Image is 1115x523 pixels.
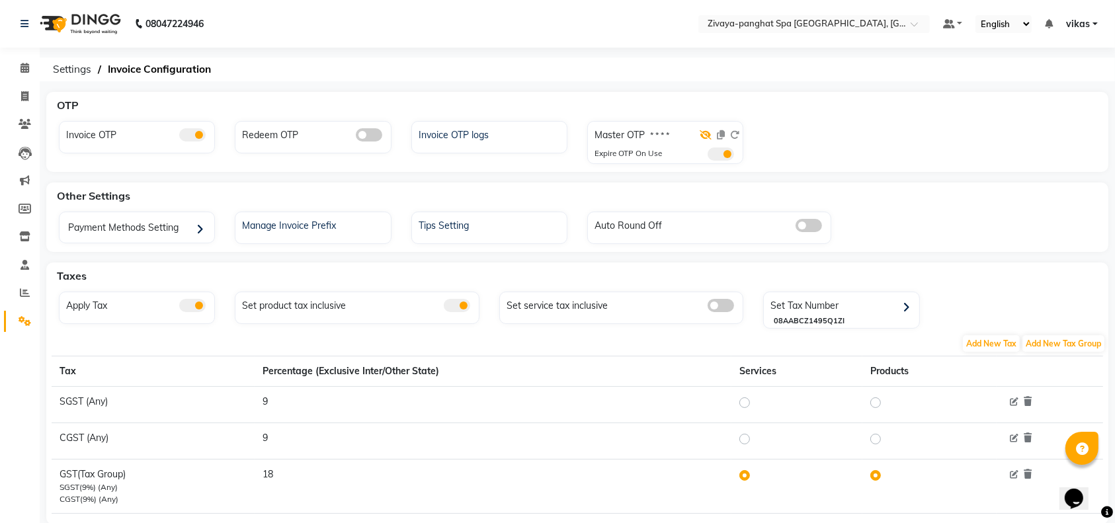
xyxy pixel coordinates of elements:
[503,296,743,313] div: Set service tax inclusive
[101,58,218,81] span: Invoice Configuration
[1022,335,1104,352] span: Add New Tax Group
[52,422,255,459] td: CGST (Any)
[34,5,124,42] img: logo
[255,356,731,386] th: Percentage (Exclusive Inter/Other State)
[255,422,731,459] td: 9
[235,216,390,233] a: Manage Invoice Prefix
[60,481,247,493] div: SGST(9%) (Any)
[52,459,255,513] td: GST
[60,493,247,505] div: CGST(9%) (Any)
[862,356,997,386] th: Products
[774,315,919,327] div: 08AABCZ1495Q1ZI
[239,216,390,233] div: Manage Invoice Prefix
[46,58,98,81] span: Settings
[63,296,214,313] div: Apply Tax
[962,337,1021,349] a: Add New Tax
[595,147,662,161] div: Expire OTP On Use
[1059,470,1102,510] iframe: chat widget
[255,459,731,513] td: 18
[63,125,214,142] div: Invoice OTP
[239,296,479,313] div: Set product tax inclusive
[415,125,567,142] div: Invoice OTP logs
[52,386,255,422] td: SGST (Any)
[591,216,831,233] div: Auto Round Off
[731,356,862,386] th: Services
[412,216,567,233] a: Tips Setting
[767,296,919,315] div: Set Tax Number
[963,335,1020,352] span: Add New Tax
[1066,17,1090,31] span: vikas
[1021,337,1106,349] a: Add New Tax Group
[145,5,204,42] b: 08047224946
[77,468,126,480] span: (Tax Group)
[63,216,214,243] div: Payment Methods Setting
[415,216,567,233] div: Tips Setting
[255,386,731,422] td: 9
[595,128,645,142] label: Master OTP
[239,125,390,142] div: Redeem OTP
[412,125,567,142] a: Invoice OTP logs
[52,356,255,386] th: Tax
